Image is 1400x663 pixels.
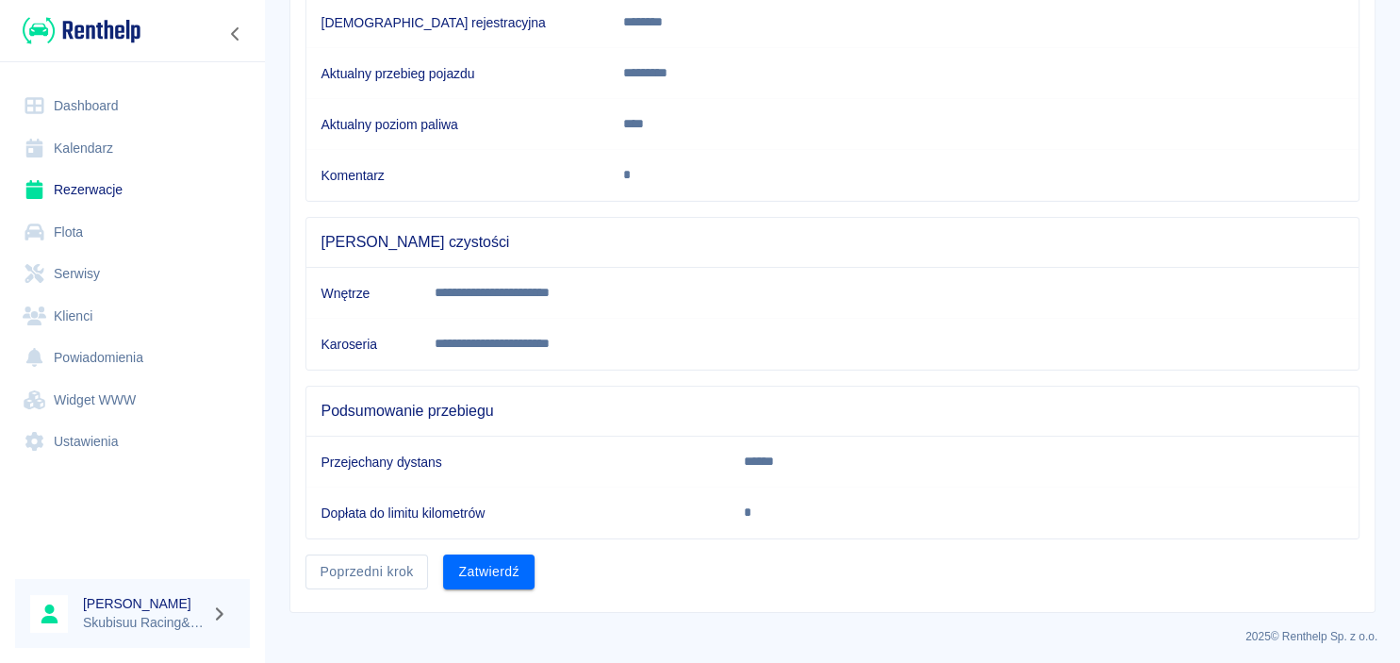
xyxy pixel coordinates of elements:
h6: Dopłata do limitu kilometrów [321,504,715,522]
a: Ustawienia [15,421,250,463]
a: Rezerwacje [15,169,250,211]
h6: Karoseria [321,335,405,354]
button: Poprzedni krok [305,555,429,589]
h6: Aktualny poziom paliwa [321,115,594,134]
h6: [DEMOGRAPHIC_DATA] rejestracyjna [321,13,594,32]
button: Zatwierdź [443,555,534,589]
h6: Przejechany dystans [321,453,715,472]
h6: Aktualny przebieg pojazdu [321,64,594,83]
h6: Komentarz [321,166,594,185]
h6: [PERSON_NAME] [83,594,204,613]
p: Skubisuu Racing&Rent [83,613,204,633]
img: Renthelp logo [23,15,140,46]
a: Serwisy [15,253,250,295]
h6: Wnętrze [321,284,405,303]
span: Podsumowanie przebiegu [321,402,1343,421]
p: 2025 © Renthelp Sp. z o.o. [287,628,1377,645]
button: Zwiń nawigację [222,22,250,46]
a: Powiadomienia [15,337,250,379]
a: Klienci [15,295,250,338]
a: Dashboard [15,85,250,127]
span: [PERSON_NAME] czystości [321,233,1343,252]
a: Widget WWW [15,379,250,422]
a: Flota [15,211,250,254]
a: Kalendarz [15,127,250,170]
a: Renthelp logo [15,15,140,46]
